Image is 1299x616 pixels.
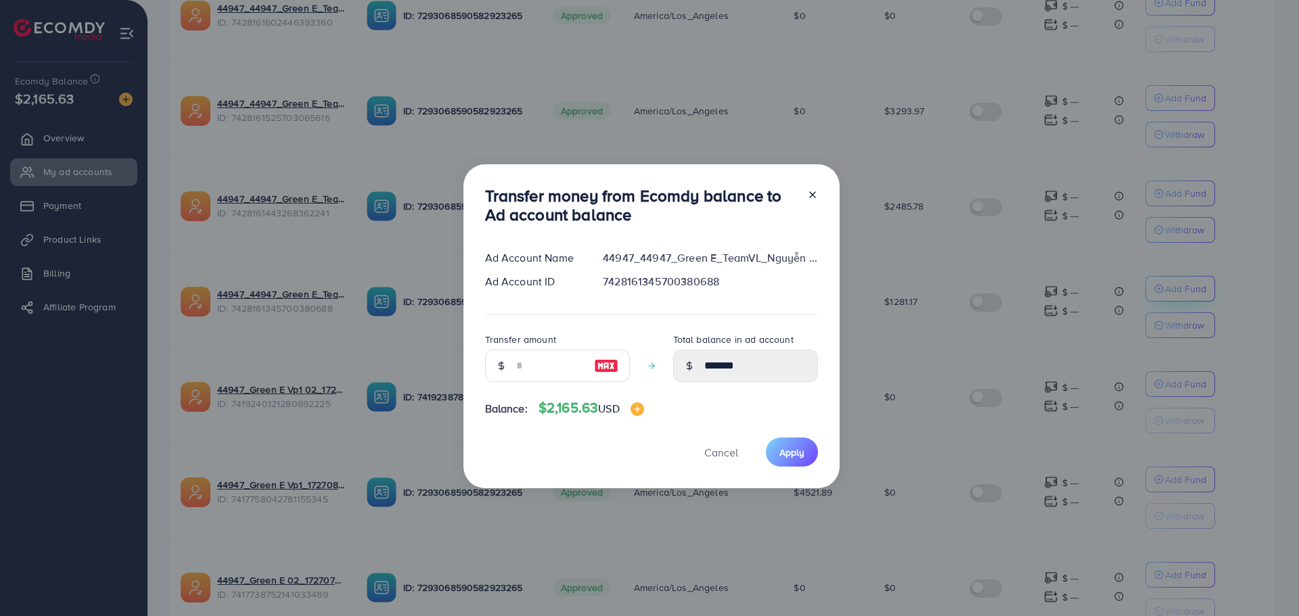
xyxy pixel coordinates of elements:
[592,250,828,266] div: 44947_44947_Green E_TeamVL_Nguyễn Văn Hùng_1729503601335
[592,274,828,289] div: 7428161345700380688
[673,333,794,346] label: Total balance in ad account
[598,401,619,416] span: USD
[687,437,755,467] button: Cancel
[485,333,556,346] label: Transfer amount
[474,250,593,266] div: Ad Account Name
[631,402,644,416] img: image
[539,400,644,417] h4: $2,165.63
[594,358,618,374] img: image
[1241,555,1289,606] iframe: Chat
[485,186,796,225] h3: Transfer money from Ecomdy balance to Ad account balance
[766,437,818,467] button: Apply
[704,445,738,460] span: Cancel
[779,446,804,459] span: Apply
[474,274,593,289] div: Ad Account ID
[485,401,528,417] span: Balance:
